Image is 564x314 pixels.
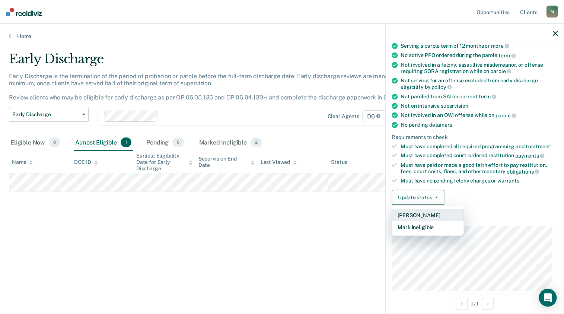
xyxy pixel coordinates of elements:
div: Open Intercom Messenger [539,289,557,307]
div: Must have completed all required programming and [401,143,558,149]
div: Marked Ineligible [197,134,264,151]
button: [PERSON_NAME] [392,209,463,221]
div: Not involved in an OWI offense while on [401,112,558,119]
a: Home [9,33,555,39]
span: 0 [49,137,60,147]
div: Not serving for an offense excluded from early discharge eligibility by [401,77,558,90]
span: more [491,43,509,49]
div: Status [331,159,347,165]
div: Not involved in a felony, assaultive misdemeanor, or offense requiring SORA registration while on [401,61,558,74]
div: No active PPO ordered during the parole [401,52,558,59]
div: Must have paid or made a good faith effort to pay restitution, fees, court costs, fines, and othe... [401,162,558,174]
button: Next Opportunity [482,298,494,310]
span: policy [431,84,452,90]
button: Previous Opportunity [456,298,468,310]
span: Early Discharge [12,111,79,118]
span: treatment [525,143,550,149]
div: Name [12,159,33,165]
div: M [546,6,558,18]
span: supervision [441,103,468,109]
div: Requirements to check [392,134,558,140]
span: 2 [251,137,262,147]
div: Supervision End Date [198,156,255,168]
span: term [498,52,515,58]
div: Not paroled from SAI on current [401,93,558,100]
button: Update status [392,190,444,205]
span: parole [490,68,511,74]
p: Early Discharge is the termination of the period of probation or parole before the full-term disc... [9,73,409,101]
span: detainers [429,121,452,127]
div: 1 / 1 [386,294,564,313]
div: Must have completed court-ordered restitution [401,152,558,159]
div: Serving a parole term of 12 months or [401,42,558,49]
dt: Supervision [392,217,558,223]
img: Recidiviz [6,8,42,16]
div: No pending [401,121,558,128]
div: Eligible Now [9,134,62,151]
span: D6 [362,110,386,122]
div: Clear agents [327,113,359,120]
div: Last Viewed [260,159,296,165]
span: term [479,93,496,99]
div: Early Discharge [9,51,432,73]
div: Not on intensive [401,103,558,109]
span: parole [495,112,516,118]
span: payments [515,153,545,159]
span: 1 [121,137,131,147]
span: warrants [497,178,519,184]
span: obligations [507,168,539,174]
span: 0 [172,137,184,147]
div: Almost Eligible [74,134,133,151]
button: Mark Ineligible [392,221,463,233]
div: Earliest Eligibility Date for Early Discharge [136,153,192,171]
div: Pending [145,134,185,151]
div: Must have no pending felony charges or [401,178,558,184]
div: DOC ID [74,159,98,165]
